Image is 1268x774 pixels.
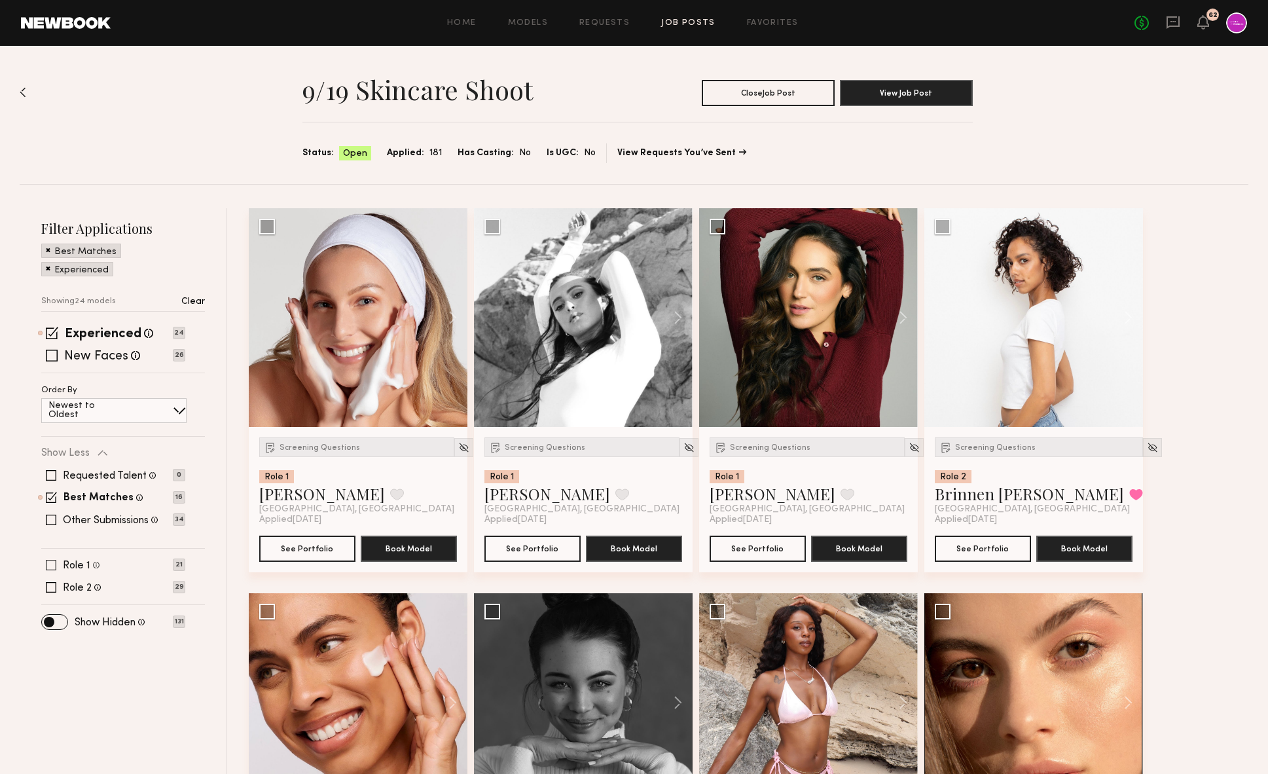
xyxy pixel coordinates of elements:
span: Screening Questions [955,444,1036,452]
p: Experienced [54,266,109,275]
p: 131 [173,616,185,628]
div: Role 1 [259,470,294,483]
img: Unhide Model [683,442,695,453]
span: [GEOGRAPHIC_DATA], [GEOGRAPHIC_DATA] [259,504,454,515]
a: [PERSON_NAME] [484,483,610,504]
p: Best Matches [54,248,117,257]
a: Job Posts [661,19,716,28]
button: Book Model [586,536,682,562]
p: 16 [173,491,185,504]
img: Submission Icon [264,441,277,454]
a: Requests [579,19,630,28]
p: Clear [181,297,205,306]
span: [GEOGRAPHIC_DATA], [GEOGRAPHIC_DATA] [710,504,905,515]
a: Book Model [586,542,682,553]
p: 21 [173,559,185,571]
span: [GEOGRAPHIC_DATA], [GEOGRAPHIC_DATA] [484,504,679,515]
div: Applied [DATE] [935,515,1132,525]
img: Submission Icon [714,441,727,454]
img: Submission Icon [489,441,502,454]
a: Models [508,19,548,28]
p: Order By [41,386,77,395]
img: Back to previous page [20,87,26,98]
p: Newest to Oldest [48,401,126,420]
img: Unhide Model [458,442,469,453]
a: Book Model [361,542,457,553]
button: See Portfolio [484,536,581,562]
label: Role 2 [63,583,92,593]
span: [GEOGRAPHIC_DATA], [GEOGRAPHIC_DATA] [935,504,1130,515]
span: Is UGC: [547,146,579,160]
a: [PERSON_NAME] [710,483,835,504]
label: Requested Talent [63,471,147,481]
div: 62 [1208,12,1218,19]
a: Brinnen [PERSON_NAME] [935,483,1124,504]
a: View Requests You’ve Sent [617,149,746,158]
div: Applied [DATE] [259,515,457,525]
a: Favorites [747,19,799,28]
img: Unhide Model [1147,442,1158,453]
span: No [519,146,531,160]
span: Screening Questions [505,444,585,452]
button: Book Model [811,536,907,562]
img: Unhide Model [909,442,920,453]
div: Applied [DATE] [484,515,682,525]
button: CloseJob Post [702,80,835,106]
span: Open [343,147,367,160]
div: Role 1 [484,470,519,483]
button: See Portfolio [710,536,806,562]
label: Role 1 [63,561,90,571]
span: Screening Questions [730,444,810,452]
button: View Job Post [840,80,973,106]
p: 34 [173,513,185,526]
a: Book Model [1036,542,1132,553]
button: See Portfolio [935,536,1031,562]
span: Applied: [387,146,424,160]
span: No [584,146,596,160]
span: 181 [429,146,442,160]
p: Showing 24 models [41,297,116,306]
div: Role 2 [935,470,971,483]
label: Best Matches [63,493,134,504]
p: 26 [173,349,185,361]
p: 24 [173,327,185,339]
p: 0 [173,469,185,481]
div: Applied [DATE] [710,515,907,525]
p: 29 [173,581,185,593]
label: Other Submissions [63,515,149,526]
button: Book Model [1036,536,1132,562]
span: Screening Questions [280,444,360,452]
button: Book Model [361,536,457,562]
p: Show Less [41,448,90,458]
label: Experienced [65,328,141,341]
button: See Portfolio [259,536,355,562]
a: Home [447,19,477,28]
a: Book Model [811,542,907,553]
label: New Faces [64,350,128,363]
a: [PERSON_NAME] [259,483,385,504]
img: Submission Icon [939,441,952,454]
label: Show Hidden [75,617,136,628]
span: Has Casting: [458,146,514,160]
h2: Filter Applications [41,219,205,237]
span: Status: [302,146,334,160]
div: Role 1 [710,470,744,483]
h1: 9/19 Skincare Shoot [302,73,533,106]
